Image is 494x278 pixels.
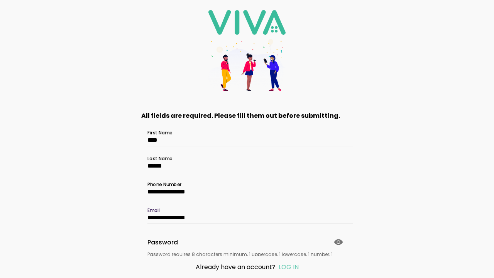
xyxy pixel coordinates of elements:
[141,111,340,120] strong: All fields are required. Please fill them out before submitting.
[147,214,347,221] input: Email
[147,137,347,143] input: First Name
[157,262,337,272] div: Already have an account?
[147,251,347,265] ion-text: Password requires 8 characters minimum, 1 uppercase, 1 lowercase, 1 number, 1 special character
[147,188,347,195] input: Phone Number
[279,263,299,271] a: LOG IN
[147,163,347,169] input: Last Name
